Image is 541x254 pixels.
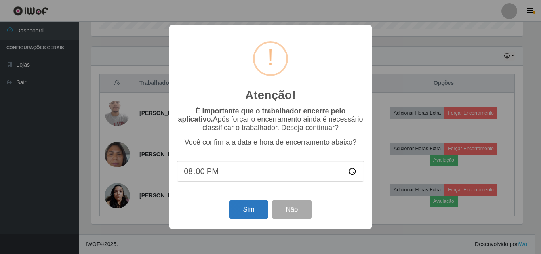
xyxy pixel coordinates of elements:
[178,107,345,123] b: É importante que o trabalhador encerre pelo aplicativo.
[272,200,311,219] button: Não
[177,107,364,132] p: Após forçar o encerramento ainda é necessário classificar o trabalhador. Deseja continuar?
[177,138,364,147] p: Você confirma a data e hora de encerramento abaixo?
[245,88,296,102] h2: Atenção!
[229,200,268,219] button: Sim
